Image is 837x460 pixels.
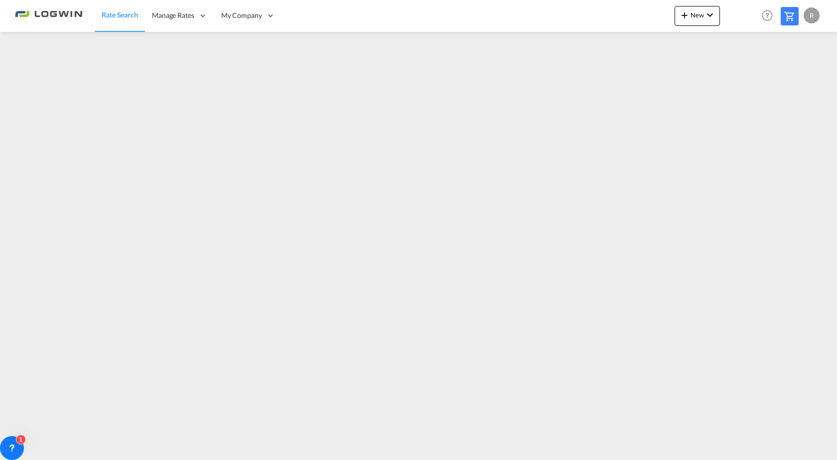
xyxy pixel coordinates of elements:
[759,7,776,24] span: Help
[704,9,716,21] md-icon: icon-chevron-down
[675,6,720,26] button: icon-plus 400-fgNewicon-chevron-down
[804,7,820,23] div: R
[102,10,138,19] span: Rate Search
[221,10,262,20] span: My Company
[152,10,194,20] span: Manage Rates
[759,7,781,25] div: Help
[679,9,691,21] md-icon: icon-plus 400-fg
[15,4,82,27] img: 2761ae10d95411efa20a1f5e0282d2d7.png
[679,11,716,19] span: New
